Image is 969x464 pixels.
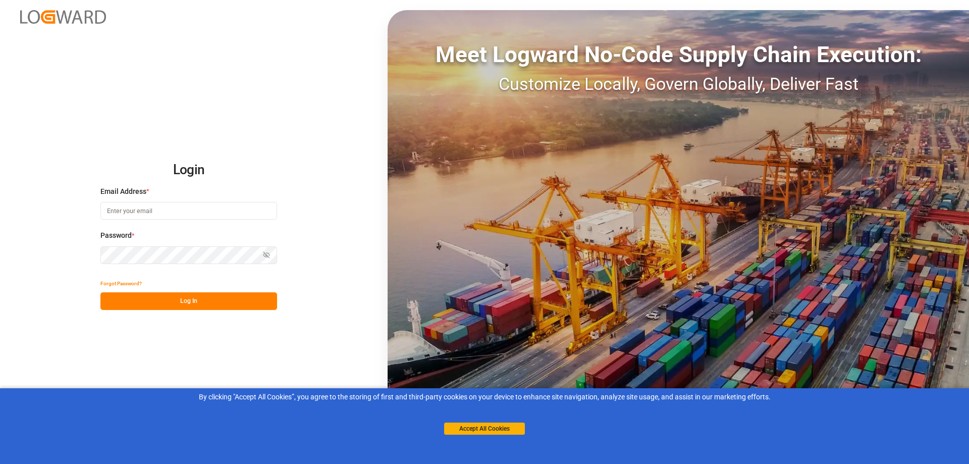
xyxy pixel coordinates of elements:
span: Password [100,230,132,241]
button: Accept All Cookies [444,423,525,435]
h2: Login [100,154,277,186]
button: Log In [100,292,277,310]
div: Customize Locally, Govern Globally, Deliver Fast [388,71,969,97]
img: Logward_new_orange.png [20,10,106,24]
span: Email Address [100,186,146,197]
button: Forgot Password? [100,275,142,292]
input: Enter your email [100,202,277,220]
div: Meet Logward No-Code Supply Chain Execution: [388,38,969,71]
div: By clicking "Accept All Cookies”, you agree to the storing of first and third-party cookies on yo... [7,392,962,402]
